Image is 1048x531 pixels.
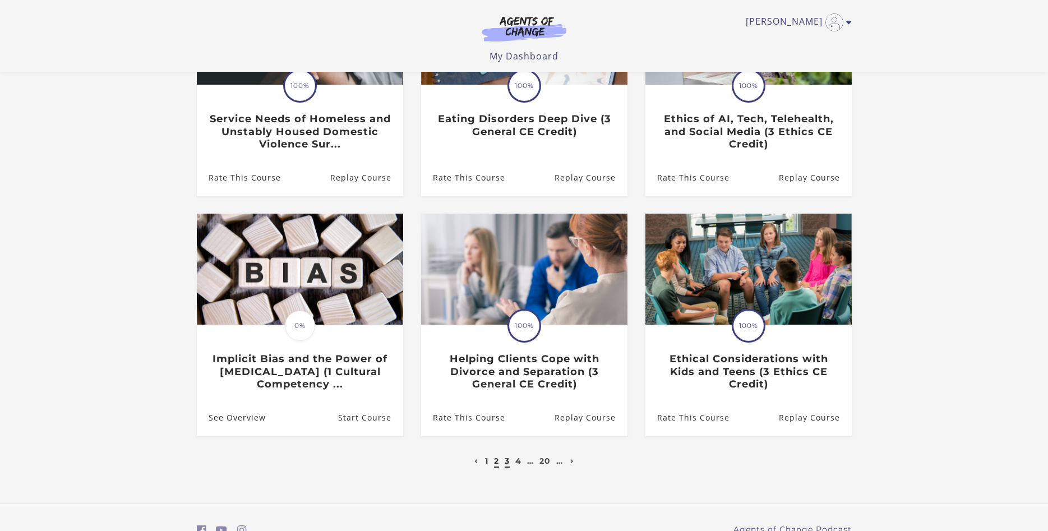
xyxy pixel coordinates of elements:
[657,113,839,151] h3: Ethics of AI, Tech, Telehealth, and Social Media (3 Ethics CE Credit)
[470,16,578,41] img: Agents of Change Logo
[505,456,510,466] a: 3
[527,456,534,466] a: …
[567,456,577,466] a: Next page
[285,311,315,341] span: 0%
[330,159,403,196] a: Service Needs of Homeless and Unstably Housed Domestic Violence Sur...: Resume Course
[556,456,563,466] a: …
[472,456,481,466] a: Previous page
[338,400,403,436] a: Implicit Bias and the Power of Peer Support (1 Cultural Competency ...: Resume Course
[485,456,488,466] a: 1
[494,456,499,466] a: 2
[733,311,764,341] span: 100%
[209,113,391,151] h3: Service Needs of Homeless and Unstably Housed Domestic Violence Sur...
[733,71,764,101] span: 100%
[490,50,558,62] a: My Dashboard
[433,353,615,391] h3: Helping Clients Cope with Divorce and Separation (3 General CE Credit)
[197,400,266,436] a: Implicit Bias and the Power of Peer Support (1 Cultural Competency ...: See Overview
[746,13,846,31] a: Toggle menu
[645,159,730,196] a: Ethics of AI, Tech, Telehealth, and Social Media (3 Ethics CE Credit): Rate This Course
[509,71,539,101] span: 100%
[554,400,627,436] a: Helping Clients Cope with Divorce and Separation (3 General CE Credit): Resume Course
[554,159,627,196] a: Eating Disorders Deep Dive (3 General CE Credit): Resume Course
[778,159,851,196] a: Ethics of AI, Tech, Telehealth, and Social Media (3 Ethics CE Credit): Resume Course
[645,400,730,436] a: Ethical Considerations with Kids and Teens (3 Ethics CE Credit): Rate This Course
[421,400,505,436] a: Helping Clients Cope with Divorce and Separation (3 General CE Credit): Rate This Course
[285,71,315,101] span: 100%
[197,159,281,196] a: Service Needs of Homeless and Unstably Housed Domestic Violence Sur...: Rate This Course
[421,159,505,196] a: Eating Disorders Deep Dive (3 General CE Credit): Rate This Course
[515,456,521,466] a: 4
[509,311,539,341] span: 100%
[778,400,851,436] a: Ethical Considerations with Kids and Teens (3 Ethics CE Credit): Resume Course
[209,353,391,391] h3: Implicit Bias and the Power of [MEDICAL_DATA] (1 Cultural Competency ...
[657,353,839,391] h3: Ethical Considerations with Kids and Teens (3 Ethics CE Credit)
[433,113,615,138] h3: Eating Disorders Deep Dive (3 General CE Credit)
[539,456,551,466] a: 20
